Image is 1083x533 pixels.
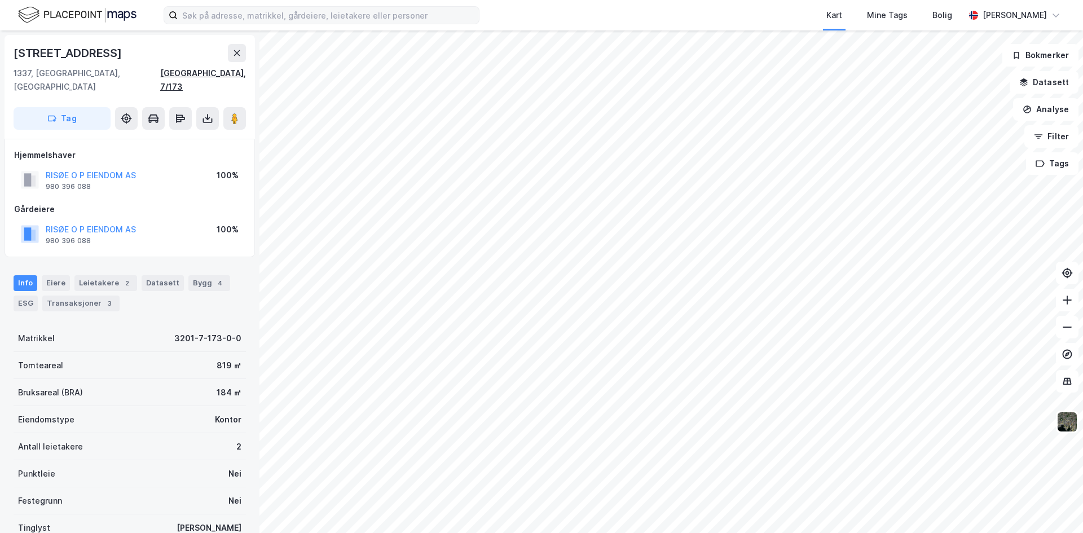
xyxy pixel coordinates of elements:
div: Eiere [42,275,70,291]
div: Leietakere [74,275,137,291]
input: Søk på adresse, matrikkel, gårdeiere, leietakere eller personer [178,7,479,24]
div: [PERSON_NAME] [983,8,1047,22]
div: 3 [104,298,115,309]
div: Transaksjoner [42,296,120,311]
div: Eiendomstype [18,413,74,426]
div: 1337, [GEOGRAPHIC_DATA], [GEOGRAPHIC_DATA] [14,67,160,94]
div: 100% [217,223,239,236]
img: logo.f888ab2527a4732fd821a326f86c7f29.svg [18,5,137,25]
div: [STREET_ADDRESS] [14,44,124,62]
div: Bruksareal (BRA) [18,386,83,399]
div: Matrikkel [18,332,55,345]
div: [GEOGRAPHIC_DATA], 7/173 [160,67,246,94]
div: 2 [236,440,241,453]
div: Kart [826,8,842,22]
div: Gårdeiere [14,202,245,216]
div: 980 396 088 [46,182,91,191]
div: Mine Tags [867,8,908,22]
div: Hjemmelshaver [14,148,245,162]
div: 3201-7-173-0-0 [174,332,241,345]
img: 9k= [1056,411,1078,433]
div: Antall leietakere [18,440,83,453]
div: 184 ㎡ [217,386,241,399]
div: 4 [214,277,226,289]
div: Info [14,275,37,291]
div: Bygg [188,275,230,291]
div: Tomteareal [18,359,63,372]
iframe: Chat Widget [1027,479,1083,533]
button: Bokmerker [1002,44,1078,67]
div: Datasett [142,275,184,291]
div: 980 396 088 [46,236,91,245]
div: Festegrunn [18,494,62,508]
button: Analyse [1013,98,1078,121]
button: Tags [1026,152,1078,175]
button: Tag [14,107,111,130]
div: Bolig [932,8,952,22]
div: Punktleie [18,467,55,481]
div: ESG [14,296,38,311]
div: 2 [121,277,133,289]
button: Datasett [1010,71,1078,94]
div: Kontor [215,413,241,426]
button: Filter [1024,125,1078,148]
div: 819 ㎡ [217,359,241,372]
div: 100% [217,169,239,182]
div: Nei [228,467,241,481]
div: Nei [228,494,241,508]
